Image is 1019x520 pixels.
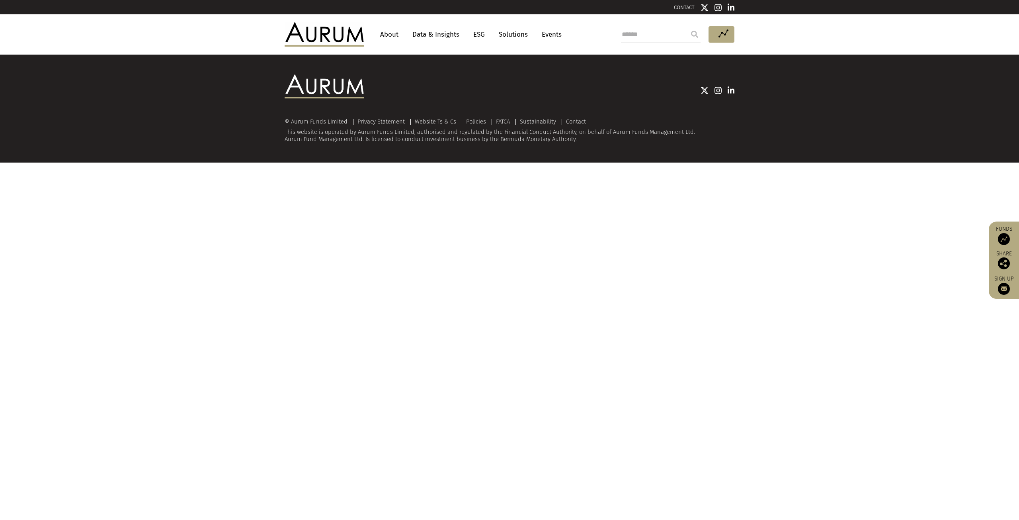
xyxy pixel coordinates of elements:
a: CONTACT [674,4,695,10]
a: Solutions [495,27,532,42]
a: About [376,27,402,42]
a: FATCA [496,118,510,125]
a: Contact [566,118,586,125]
img: Linkedin icon [728,4,735,12]
a: Data & Insights [408,27,463,42]
img: Aurum Logo [285,75,364,98]
div: © Aurum Funds Limited [285,119,351,125]
img: Twitter icon [701,86,709,94]
img: Twitter icon [701,4,709,12]
img: Linkedin icon [728,86,735,94]
img: Instagram icon [714,4,722,12]
a: Privacy Statement [357,118,405,125]
div: This website is operated by Aurum Funds Limited, authorised and regulated by the Financial Conduc... [285,118,734,143]
img: Aurum [285,22,364,46]
a: Policies [466,118,486,125]
img: Instagram icon [714,86,722,94]
input: Submit [687,26,703,42]
a: ESG [469,27,489,42]
a: Events [538,27,562,42]
a: Sustainability [520,118,556,125]
a: Website Ts & Cs [415,118,456,125]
